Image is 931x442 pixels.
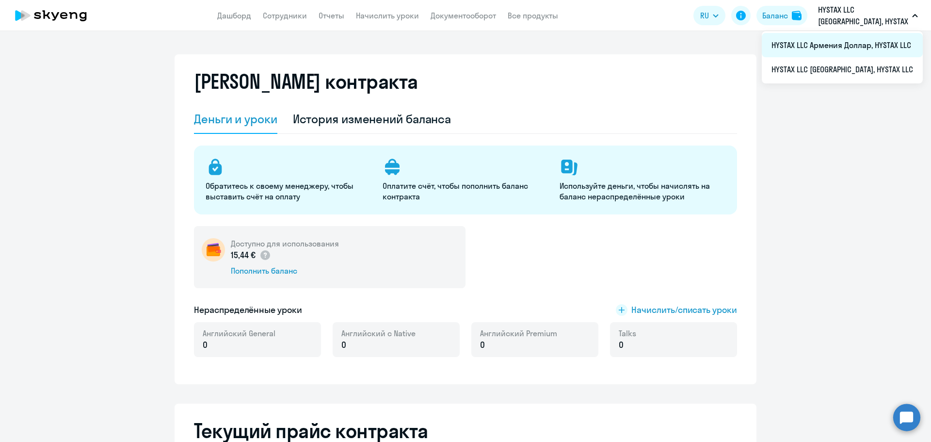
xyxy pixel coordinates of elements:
a: Дашборд [217,11,251,20]
p: Используйте деньги, чтобы начислять на баланс нераспределённые уроки [560,180,725,202]
p: Обратитесь к своему менеджеру, чтобы выставить счёт на оплату [206,180,371,202]
p: HYSTAX LLC [GEOGRAPHIC_DATA], HYSTAX LLC [818,4,908,27]
button: RU [693,6,725,25]
span: Английский General [203,328,275,339]
h2: [PERSON_NAME] контракта [194,70,418,93]
a: Все продукты [508,11,558,20]
span: Talks [619,328,636,339]
div: История изменений баланса [293,111,451,127]
div: Баланс [762,10,788,21]
button: HYSTAX LLC [GEOGRAPHIC_DATA], HYSTAX LLC [813,4,923,27]
p: 15,44 € [231,249,271,262]
span: 0 [341,339,346,351]
button: Балансbalance [756,6,807,25]
div: Деньги и уроки [194,111,277,127]
span: 0 [480,339,485,351]
p: Оплатите счёт, чтобы пополнить баланс контракта [383,180,548,202]
img: wallet-circle.png [202,238,225,262]
span: 0 [203,339,208,351]
span: 0 [619,339,624,351]
a: Отчеты [319,11,344,20]
a: Сотрудники [263,11,307,20]
div: Пополнить баланс [231,265,339,276]
a: Начислить уроки [356,11,419,20]
h5: Доступно для использования [231,238,339,249]
span: RU [700,10,709,21]
img: balance [792,11,802,20]
span: Английский Premium [480,328,557,339]
h5: Нераспределённые уроки [194,304,302,316]
a: Документооборот [431,11,496,20]
span: Начислить/списать уроки [631,304,737,316]
ul: RU [762,31,923,83]
span: Английский с Native [341,328,416,339]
